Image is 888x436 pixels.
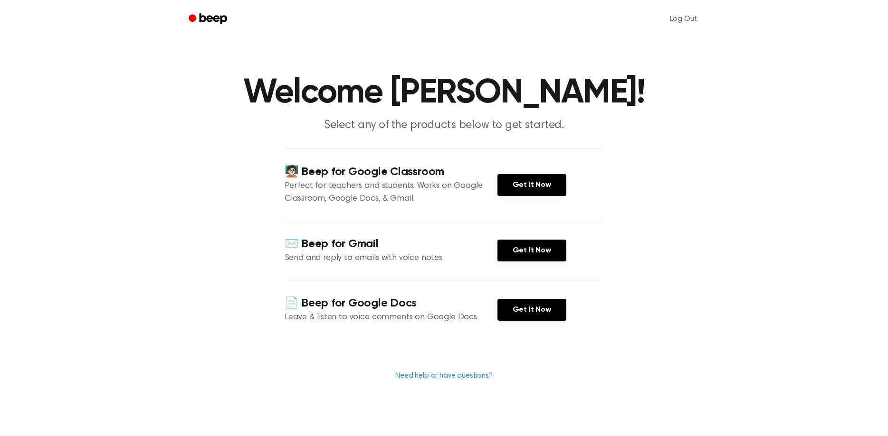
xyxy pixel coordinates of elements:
[285,311,497,324] p: Leave & listen to voice comments on Google Docs
[497,174,566,196] a: Get It Now
[182,10,236,28] a: Beep
[497,299,566,321] a: Get It Now
[262,118,627,133] p: Select any of the products below to get started.
[285,180,497,205] p: Perfect for teachers and students. Works on Google Classroom, Google Docs, & Gmail.
[497,240,566,261] a: Get It Now
[201,76,687,110] h1: Welcome [PERSON_NAME]!
[285,296,497,311] h4: 📄 Beep for Google Docs
[285,252,497,265] p: Send and reply to emails with voice notes
[660,8,707,30] a: Log Out
[285,164,497,180] h4: 🧑🏻‍🏫 Beep for Google Classroom
[395,372,493,380] a: Need help or have questions?
[285,236,497,252] h4: ✉️ Beep for Gmail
